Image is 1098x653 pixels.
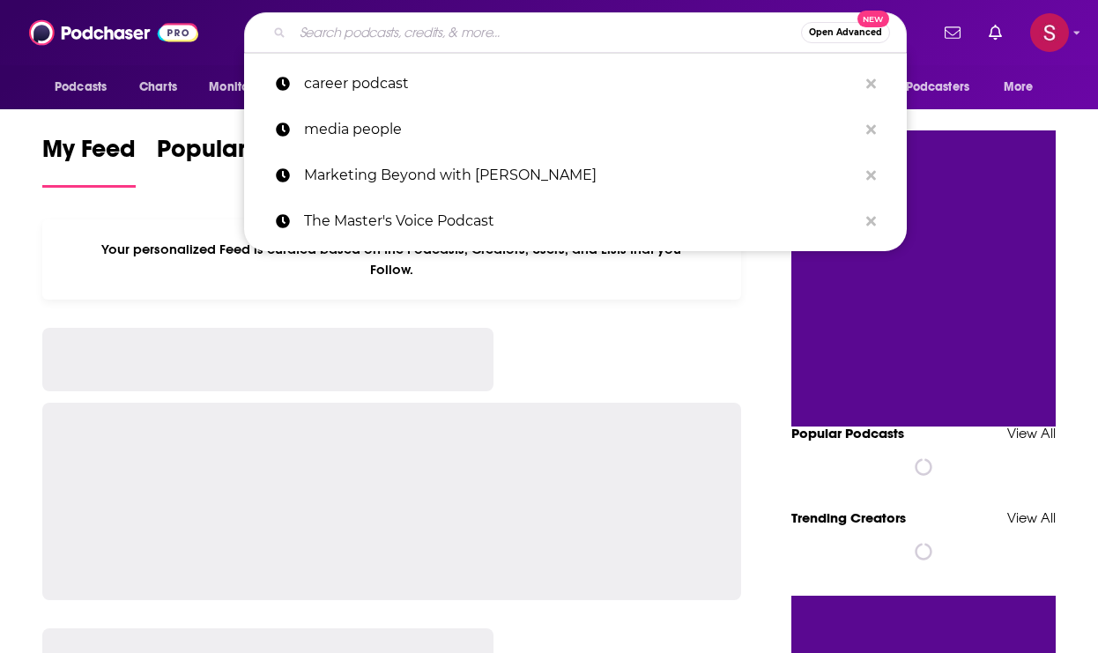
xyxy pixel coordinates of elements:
[197,70,294,104] button: open menu
[791,509,906,526] a: Trending Creators
[938,18,968,48] a: Show notifications dropdown
[209,75,271,100] span: Monitoring
[809,28,882,37] span: Open Advanced
[42,134,136,174] span: My Feed
[873,70,995,104] button: open menu
[1007,425,1056,442] a: View All
[1030,13,1069,52] img: User Profile
[128,70,188,104] a: Charts
[991,70,1056,104] button: open menu
[801,22,890,43] button: Open AdvancedNew
[29,16,198,49] img: Podchaser - Follow, Share and Rate Podcasts
[55,75,107,100] span: Podcasts
[1030,13,1069,52] span: Logged in as stephanie85546
[1004,75,1034,100] span: More
[244,12,907,53] div: Search podcasts, credits, & more...
[244,198,907,244] a: The Master's Voice Podcast
[1007,509,1056,526] a: View All
[1030,13,1069,52] button: Show profile menu
[304,198,857,244] p: The Master's Voice Podcast
[157,134,307,174] span: Popular Feed
[791,425,904,442] a: Popular Podcasts
[293,19,801,47] input: Search podcasts, credits, & more...
[244,61,907,107] a: career podcast
[885,75,969,100] span: For Podcasters
[157,134,307,188] a: Popular Feed
[982,18,1009,48] a: Show notifications dropdown
[244,107,907,152] a: media people
[244,152,907,198] a: Marketing Beyond with [PERSON_NAME]
[304,107,857,152] p: media people
[857,11,889,27] span: New
[42,219,741,300] div: Your personalized Feed is curated based on the Podcasts, Creators, Users, and Lists that you Follow.
[304,61,857,107] p: career podcast
[42,70,130,104] button: open menu
[139,75,177,100] span: Charts
[42,134,136,188] a: My Feed
[304,152,857,198] p: Marketing Beyond with Alan B. Hart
